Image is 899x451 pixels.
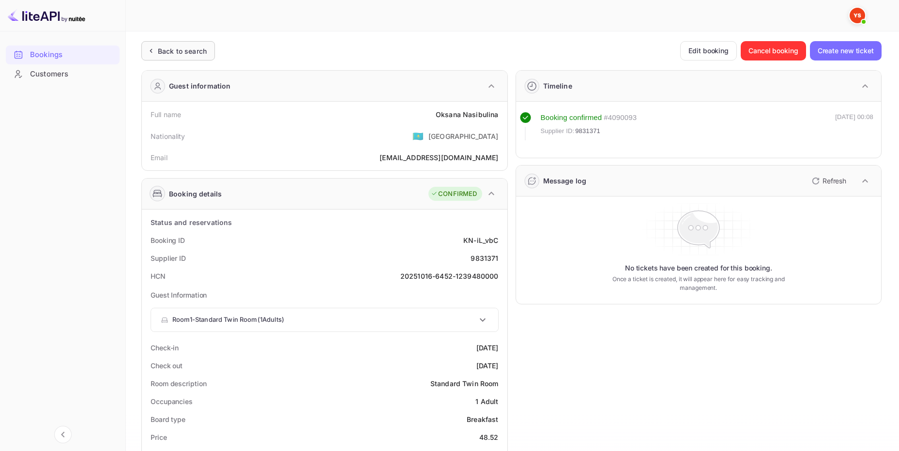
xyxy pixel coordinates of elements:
[151,432,167,442] div: Price
[151,253,186,263] div: Supplier ID
[436,109,499,120] div: Oksana Nasibulina
[6,45,120,64] div: Bookings
[158,46,207,56] div: Back to search
[806,173,850,189] button: Refresh
[680,41,737,60] button: Edit booking
[151,343,179,353] div: Check-in
[151,109,181,120] div: Full name
[430,378,499,389] div: Standard Twin Room
[151,152,168,163] div: Email
[151,235,185,245] div: Booking ID
[151,378,206,389] div: Room description
[541,126,575,136] span: Supplier ID:
[151,271,166,281] div: HCN
[400,271,499,281] div: 20251016-6452-1239480000
[380,152,498,163] div: [EMAIL_ADDRESS][DOMAIN_NAME]
[6,45,120,63] a: Bookings
[600,275,797,292] p: Once a ticket is created, it will appear here for easy tracking and management.
[810,41,882,60] button: Create new ticket
[151,131,185,141] div: Nationality
[476,361,499,371] div: [DATE]
[30,69,115,80] div: Customers
[467,414,498,424] div: Breakfast
[151,361,183,371] div: Check out
[823,176,846,186] p: Refresh
[476,343,499,353] div: [DATE]
[169,189,222,199] div: Booking details
[475,396,498,406] div: 1 Adult
[428,131,499,141] div: [GEOGRAPHIC_DATA]
[151,308,498,331] div: Room1-Standard Twin Room(1Adults)
[541,112,602,123] div: Booking confirmed
[625,263,772,273] p: No tickets have been created for this booking.
[543,81,572,91] div: Timeline
[543,176,587,186] div: Message log
[463,235,498,245] div: KN-iL_vbC
[151,217,232,227] div: Status and reservations
[471,253,498,263] div: 9831371
[151,414,185,424] div: Board type
[604,112,637,123] div: # 4090093
[741,41,806,60] button: Cancel booking
[6,65,120,83] a: Customers
[431,189,477,199] div: CONFIRMED
[850,8,865,23] img: Yandex Support
[6,65,120,84] div: Customers
[835,112,873,140] div: [DATE] 00:08
[575,126,600,136] span: 9831371
[151,396,193,406] div: Occupancies
[479,432,499,442] div: 48.52
[30,49,115,60] div: Bookings
[151,290,499,300] p: Guest Information
[169,81,231,91] div: Guest information
[412,127,424,145] span: United States
[54,426,72,443] button: Collapse navigation
[8,8,85,23] img: LiteAPI logo
[172,315,284,325] p: Room 1 - Standard Twin Room ( 1 Adults )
